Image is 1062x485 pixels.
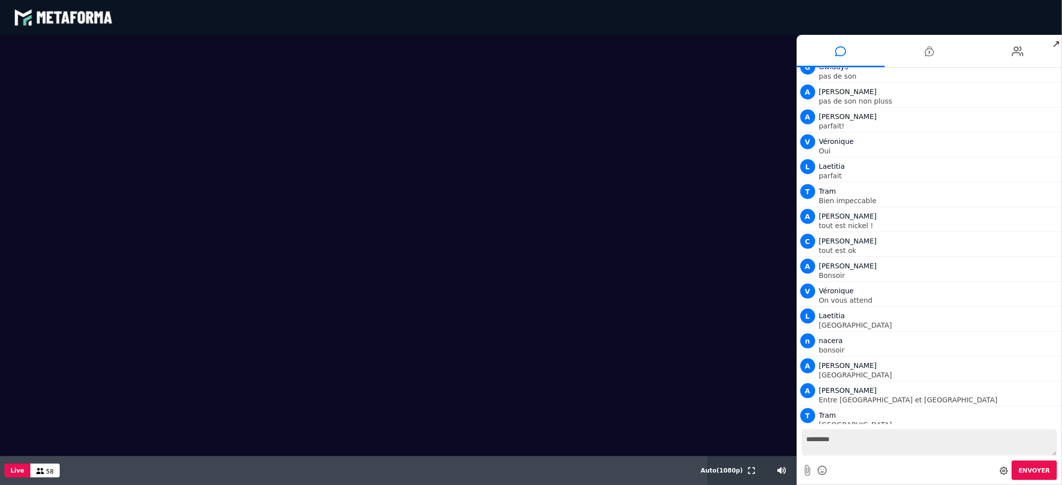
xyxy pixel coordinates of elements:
span: A [800,85,815,100]
span: [PERSON_NAME] [819,362,877,369]
span: T [800,184,815,199]
span: Laetitia [819,162,845,170]
p: pas de son non pluss [819,98,1060,105]
p: Oui [819,147,1060,154]
span: L [800,309,815,324]
span: C [800,234,815,249]
p: tout est nickel ! [819,222,1060,229]
button: Envoyer [1012,461,1057,480]
span: A [800,110,815,124]
span: [PERSON_NAME] [819,262,877,270]
span: Véronique [819,137,854,145]
span: T [800,408,815,423]
span: [PERSON_NAME] [819,237,877,245]
span: Tram [819,187,836,195]
span: [PERSON_NAME] [819,212,877,220]
span: [PERSON_NAME] [819,386,877,394]
span: A [800,209,815,224]
span: Tram [819,411,836,419]
p: parfait! [819,122,1060,129]
p: parfait [819,172,1060,179]
p: tout est ok [819,247,1060,254]
span: Véronique [819,287,854,295]
span: n [800,334,815,349]
span: 58 [46,468,54,475]
span: A [800,383,815,398]
p: pas de son [819,73,1060,80]
p: [GEOGRAPHIC_DATA] [819,322,1060,329]
span: [PERSON_NAME] [819,88,877,96]
p: bonsoir [819,347,1060,354]
p: Bonsoir [819,272,1060,279]
p: On vous attend [819,297,1060,304]
p: [GEOGRAPHIC_DATA] [819,371,1060,378]
span: L [800,159,815,174]
span: Auto ( 1080 p) [701,467,743,474]
span: A [800,359,815,373]
p: Entre [GEOGRAPHIC_DATA] et [GEOGRAPHIC_DATA] [819,396,1060,403]
span: [PERSON_NAME] [819,113,877,121]
span: A [800,259,815,274]
span: V [800,284,815,299]
p: [GEOGRAPHIC_DATA] [819,421,1060,428]
span: V [800,134,815,149]
span: nacera [819,337,843,345]
p: Bien impeccable [819,197,1060,204]
span: Envoyer [1019,467,1050,474]
span: ↗ [1051,35,1062,53]
button: Auto(1080p) [699,456,745,485]
span: Laetitia [819,312,845,320]
button: Live [4,464,30,478]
